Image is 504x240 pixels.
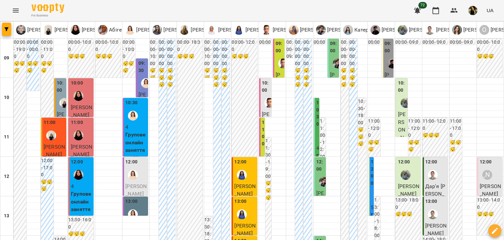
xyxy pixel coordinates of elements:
img: Андрій [428,170,438,180]
h6: 😴😴😴 [41,179,53,193]
div: Оксана [128,170,138,180]
h6: 😴😴😴 [213,67,221,88]
label: 11:00 [44,119,56,126]
h6: 😴😴😴 [14,60,26,74]
p: [PERSON_NAME] [217,26,258,34]
p: [PERSON_NAME] [326,26,367,34]
span: [PERSON_NAME] [234,183,256,197]
h6: 12 [4,173,9,180]
img: Микита [319,132,329,142]
div: Михайло [278,59,288,68]
h6: 😴😴😴 [204,67,212,88]
div: Жюлі [43,25,94,35]
p: [PERSON_NAME] [162,26,203,34]
h6: 00:00 - 09:30 [286,39,294,67]
p: 4 [71,182,92,190]
div: Катя [452,25,503,35]
a: Ж [PERSON_NAME] [43,25,94,35]
h6: 😴😴😴 [368,139,380,153]
h6: 😴😴😴 [450,139,462,153]
span: [PERSON_NAME] [398,111,406,156]
img: К [289,25,299,35]
h6: 😴😴😴 [232,53,257,60]
img: К [452,25,462,35]
h6: 😴😴😴 [123,60,135,74]
a: А [PERSON_NAME] [207,25,258,35]
p: 5 [371,204,373,211]
a: А [PERSON_NAME] [425,25,476,35]
label: 11:00 [262,119,266,147]
div: Жюлі [59,98,69,108]
h6: 00:00 - 09:00 [259,39,271,60]
label: 09:00 [276,40,283,54]
p: [PERSON_NAME] [80,26,121,34]
h6: 00:00 - 09:00 [395,39,421,53]
a: Ю [PERSON_NAME] [398,25,449,35]
img: Олександра [73,91,83,101]
p: Абігейл [108,26,128,34]
h6: 13 [4,212,9,220]
img: Voopty Logo [31,3,64,13]
button: UA [484,4,496,16]
label: 13:00 [125,198,137,205]
h6: 00:00 - 11:00 [41,39,53,60]
h6: 00:00 - 00:00 [222,39,230,67]
h6: 00:00 - 09:00 [314,39,326,60]
div: Юля [398,25,449,35]
h6: 00:00 - 10:00 [123,39,135,60]
h6: 00:00 - 10:00 [477,39,502,53]
img: Аліса [373,191,383,201]
label: 11:00 [71,119,83,126]
h6: 😴😴😴 [41,60,53,74]
img: Ж [43,25,53,35]
h6: 12:00 - 17:00 [41,157,53,179]
a: О [PERSON_NAME] [71,25,121,35]
h6: 00:00 - 10:00 [150,39,158,67]
div: Оксана [141,78,151,88]
h6: 00:00 - 10:00 [204,39,212,67]
div: Андрій [428,209,438,219]
img: А [207,25,217,35]
img: М [179,25,189,35]
div: Микита [333,59,343,68]
label: 12:00 [234,158,246,166]
h6: 😴😴😴 [395,211,421,218]
label: 12:00 [316,158,325,173]
span: [PERSON_NAME] [330,72,337,124]
h6: 10 [4,94,9,101]
div: О [479,25,489,35]
h6: 13:00 - 18:00 [374,197,380,239]
img: Михайло [264,98,274,108]
h6: 13:00 - 14:00 [477,197,502,211]
h6: 00:00 - 08:00 [341,39,349,67]
p: [PERSON_NAME] [26,26,67,34]
h6: 😴😴😴 [68,230,94,238]
a: А [PERSON_NAME] [370,25,421,35]
h6: 😴😴😴 [304,67,311,88]
div: Олександра [71,25,121,35]
label: 13:00 [425,198,437,205]
div: Даніела [237,170,247,180]
a: Ю [PERSON_NAME] [152,25,203,35]
h6: 00:00 - 10:00 [95,39,121,53]
img: Ю [152,25,162,35]
img: Д [234,25,244,35]
h6: 😴😴😴 [167,67,175,88]
h6: 00:00 - 00:00 [213,39,221,67]
h6: 09 [4,55,9,62]
h6: 😴😴😴 [295,67,303,88]
img: Жюлі [46,131,56,140]
h6: 00:00 - 18:30 [177,39,202,53]
a: М [PERSON_NAME] [262,25,312,35]
img: Олександра [73,131,83,140]
p: [PERSON_NAME] [299,26,340,34]
h6: 11:00 - 17:00 [450,118,462,139]
span: For Business [31,13,64,18]
h6: 00:00 - 00:00 [295,39,303,67]
label: 10:00 [57,80,65,94]
img: Оксана [128,209,138,219]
